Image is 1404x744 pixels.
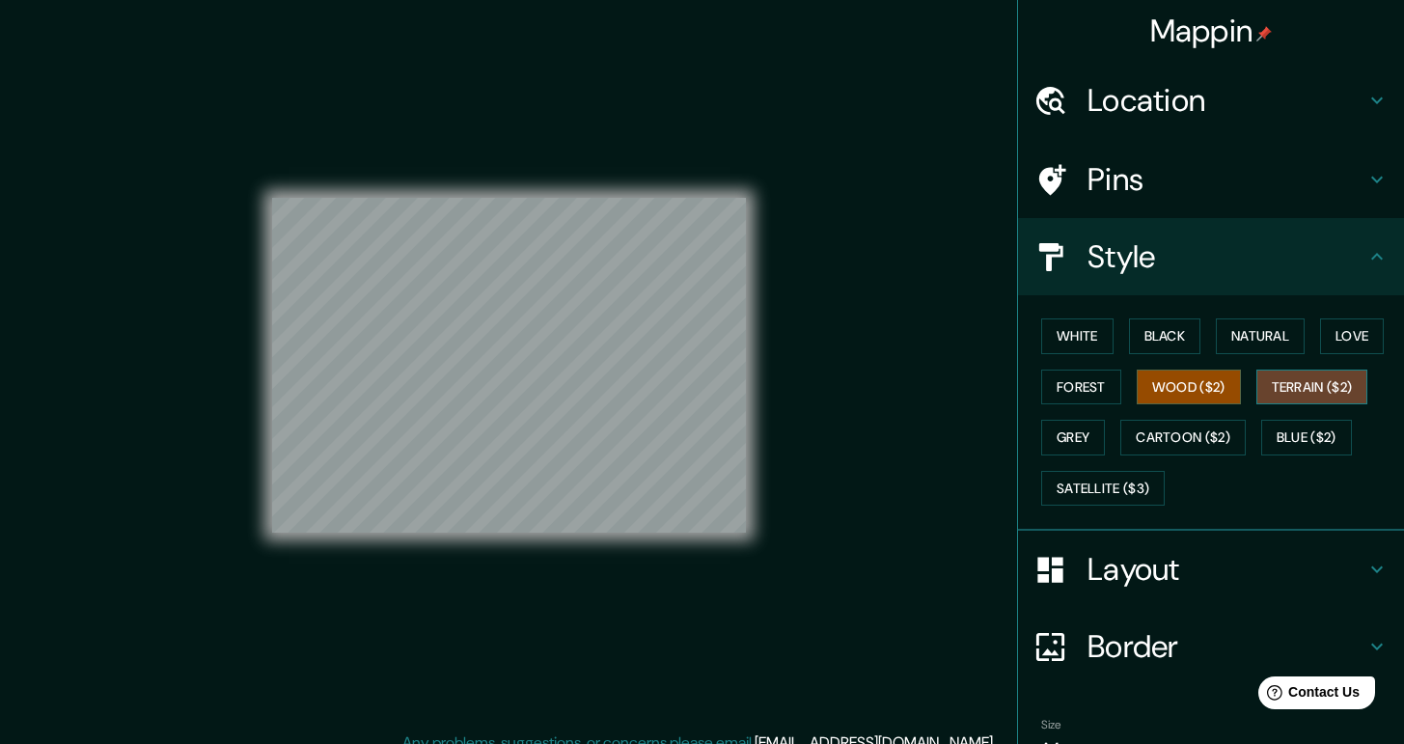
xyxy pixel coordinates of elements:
button: Forest [1041,370,1121,405]
h4: Pins [1087,160,1365,199]
button: Natural [1216,318,1305,354]
button: Cartoon ($2) [1120,420,1246,455]
button: Grey [1041,420,1105,455]
canvas: Map [272,198,746,533]
button: Love [1320,318,1384,354]
button: Black [1129,318,1201,354]
div: Style [1018,218,1404,295]
button: Wood ($2) [1137,370,1241,405]
button: White [1041,318,1114,354]
div: Border [1018,608,1404,685]
img: pin-icon.png [1256,26,1272,41]
h4: Layout [1087,550,1365,589]
h4: Style [1087,237,1365,276]
button: Blue ($2) [1261,420,1352,455]
div: Pins [1018,141,1404,218]
div: Layout [1018,531,1404,608]
label: Size [1041,717,1061,733]
iframe: Help widget launcher [1232,669,1383,723]
h4: Border [1087,627,1365,666]
button: Terrain ($2) [1256,370,1368,405]
button: Satellite ($3) [1041,471,1165,507]
h4: Location [1087,81,1365,120]
h4: Mappin [1150,12,1273,50]
div: Location [1018,62,1404,139]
